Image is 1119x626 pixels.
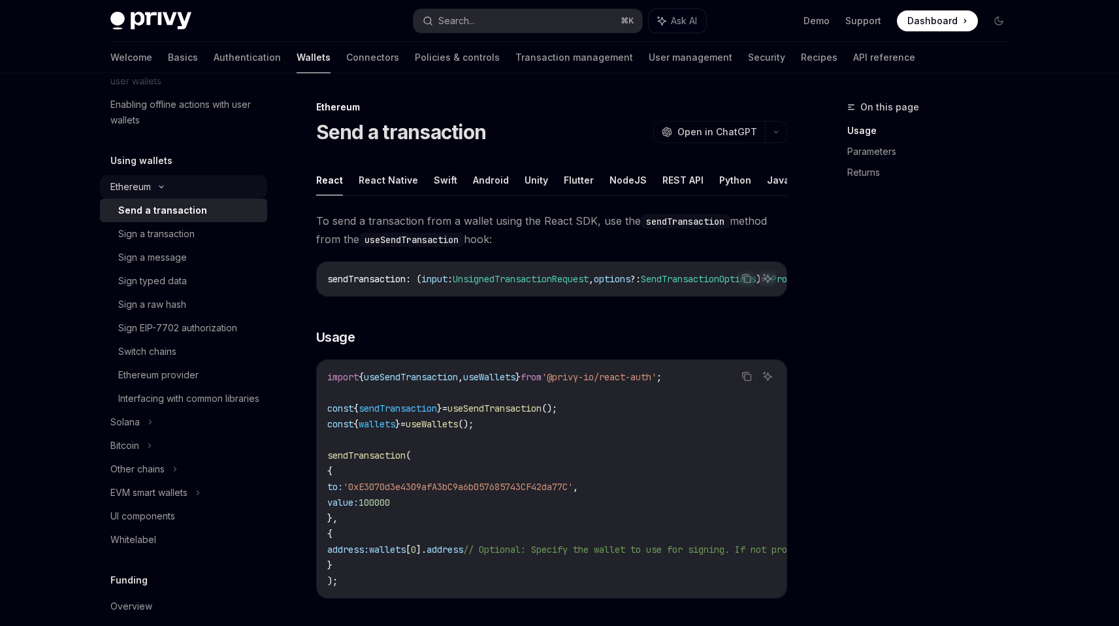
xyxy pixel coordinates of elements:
div: Sign a message [118,250,187,265]
span: , [573,481,578,493]
span: Dashboard [907,14,958,27]
button: Android [473,165,509,195]
span: : ( [406,273,421,285]
span: [ [406,544,411,555]
span: ⌘ K [621,16,634,26]
a: Sign EIP-7702 authorization [100,316,267,340]
button: Copy the contents from the code block [738,270,755,287]
button: Ask AI [759,270,776,287]
button: Unity [525,165,548,195]
span: useSendTransaction [447,403,542,414]
button: Toggle dark mode [988,10,1009,31]
span: ?: [630,273,641,285]
span: const [327,403,353,414]
a: API reference [853,42,915,73]
div: Switch chains [118,344,176,359]
span: to: [327,481,343,493]
button: Python [719,165,751,195]
div: Sign a raw hash [118,297,186,312]
div: Enabling offline actions with user wallets [110,97,259,128]
button: Open in ChatGPT [653,121,765,143]
span: , [589,273,594,285]
button: Copy the contents from the code block [738,368,755,385]
div: Sign EIP-7702 authorization [118,320,237,336]
button: Ask AI [649,9,706,33]
span: useWallets [463,371,515,383]
button: REST API [662,165,704,195]
div: Ethereum [110,179,151,195]
span: : [447,273,453,285]
div: Ethereum [316,101,787,114]
a: UI components [100,504,267,528]
a: Whitelabel [100,528,267,552]
a: Transaction management [515,42,633,73]
div: Overview [110,599,152,614]
button: Java [767,165,790,195]
span: Open in ChatGPT [677,125,757,139]
span: { [327,465,332,477]
a: Enabling offline actions with user wallets [100,93,267,132]
span: import [327,371,359,383]
span: '@privy-io/react-auth' [542,371,657,383]
span: sendTransaction [359,403,437,414]
span: sendTransaction [327,273,406,285]
a: Welcome [110,42,152,73]
a: Send a transaction [100,199,267,222]
a: Sign a message [100,246,267,269]
a: Demo [803,14,830,27]
div: Interfacing with common libraries [118,391,259,406]
span: On this page [860,99,919,115]
a: Parameters [847,141,1020,162]
span: UnsignedTransactionRequest [453,273,589,285]
h5: Funding [110,572,148,588]
button: NodeJS [609,165,647,195]
div: Bitcoin [110,438,139,453]
span: ) [756,273,761,285]
a: Returns [847,162,1020,183]
div: UI components [110,508,175,524]
a: Wallets [297,42,331,73]
span: from [521,371,542,383]
span: options [594,273,630,285]
span: { [353,418,359,430]
span: (); [542,403,557,414]
h1: Send a transaction [316,120,487,144]
span: // Optional: Specify the wallet to use for signing. If not provided, the first wallet will be used. [463,544,981,555]
code: useSendTransaction [359,233,464,247]
span: Ask AI [671,14,697,27]
span: , [458,371,463,383]
button: Search...⌘K [414,9,642,33]
button: React [316,165,343,195]
span: wallets [369,544,406,555]
button: Swift [434,165,457,195]
div: Send a transaction [118,203,207,218]
div: Search... [438,13,475,29]
span: 100000 [359,497,390,508]
h5: Using wallets [110,153,172,169]
span: } [395,418,400,430]
span: { [353,403,359,414]
span: { [327,528,332,540]
span: }, [327,512,338,524]
div: Ethereum provider [118,367,199,383]
span: SendTransactionOptions [641,273,756,285]
span: 0 [411,544,416,555]
span: ; [657,371,662,383]
span: ]. [416,544,427,555]
a: Recipes [801,42,837,73]
a: Policies & controls [415,42,500,73]
div: Solana [110,414,140,430]
span: useWallets [406,418,458,430]
span: } [327,559,332,571]
span: address [427,544,463,555]
span: } [437,403,442,414]
div: Other chains [110,461,165,477]
span: sendTransaction [327,450,406,461]
span: '0xE3070d3e4309afA3bC9a6b057685743CF42da77C' [343,481,573,493]
button: Ask AI [759,368,776,385]
span: const [327,418,353,430]
a: Basics [168,42,198,73]
span: } [515,371,521,383]
div: EVM smart wallets [110,485,187,501]
a: Sign a transaction [100,222,267,246]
